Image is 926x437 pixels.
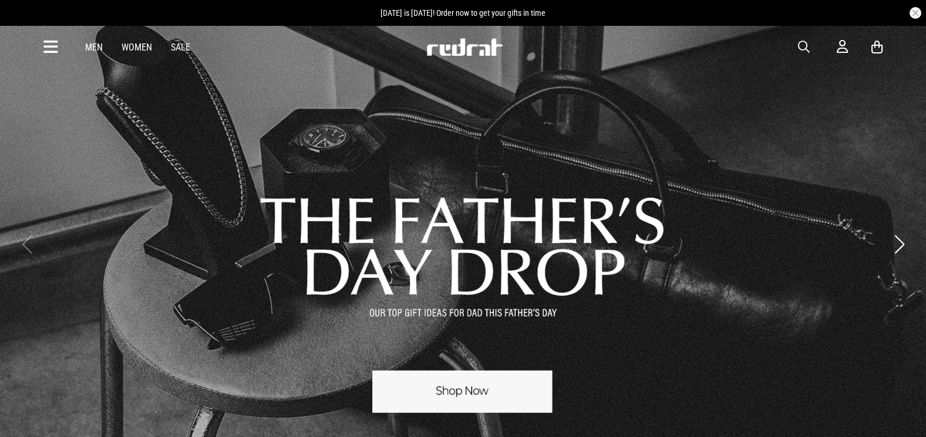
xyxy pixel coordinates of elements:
a: Men [85,42,103,53]
button: Previous slide [19,231,35,257]
button: Next slide [891,231,907,257]
a: Sale [171,42,190,53]
span: [DATE] is [DATE]! Order now to get your gifts in time [380,8,546,18]
img: Redrat logo [426,38,503,56]
a: Women [122,42,152,53]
